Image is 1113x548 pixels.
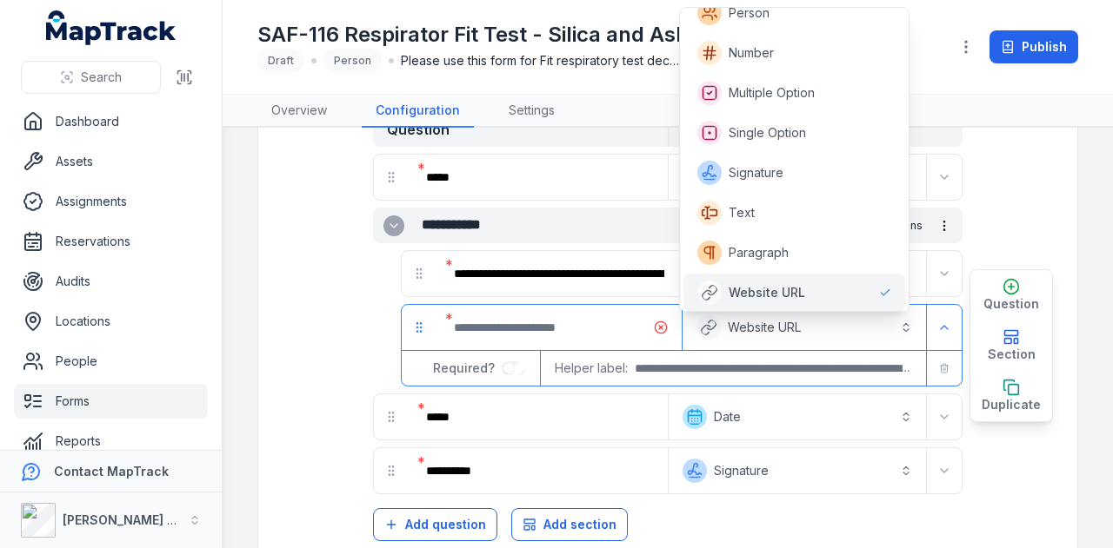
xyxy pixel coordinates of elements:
[729,164,783,182] span: Signature
[679,7,910,312] div: Website URL
[729,124,806,142] span: Single Option
[729,284,805,301] span: Website URL
[686,308,923,347] button: Website URL
[729,84,815,102] span: Multiple Option
[729,44,774,62] span: Number
[729,204,755,221] span: Text
[729,244,789,261] span: Paragraph
[729,4,770,22] span: Person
